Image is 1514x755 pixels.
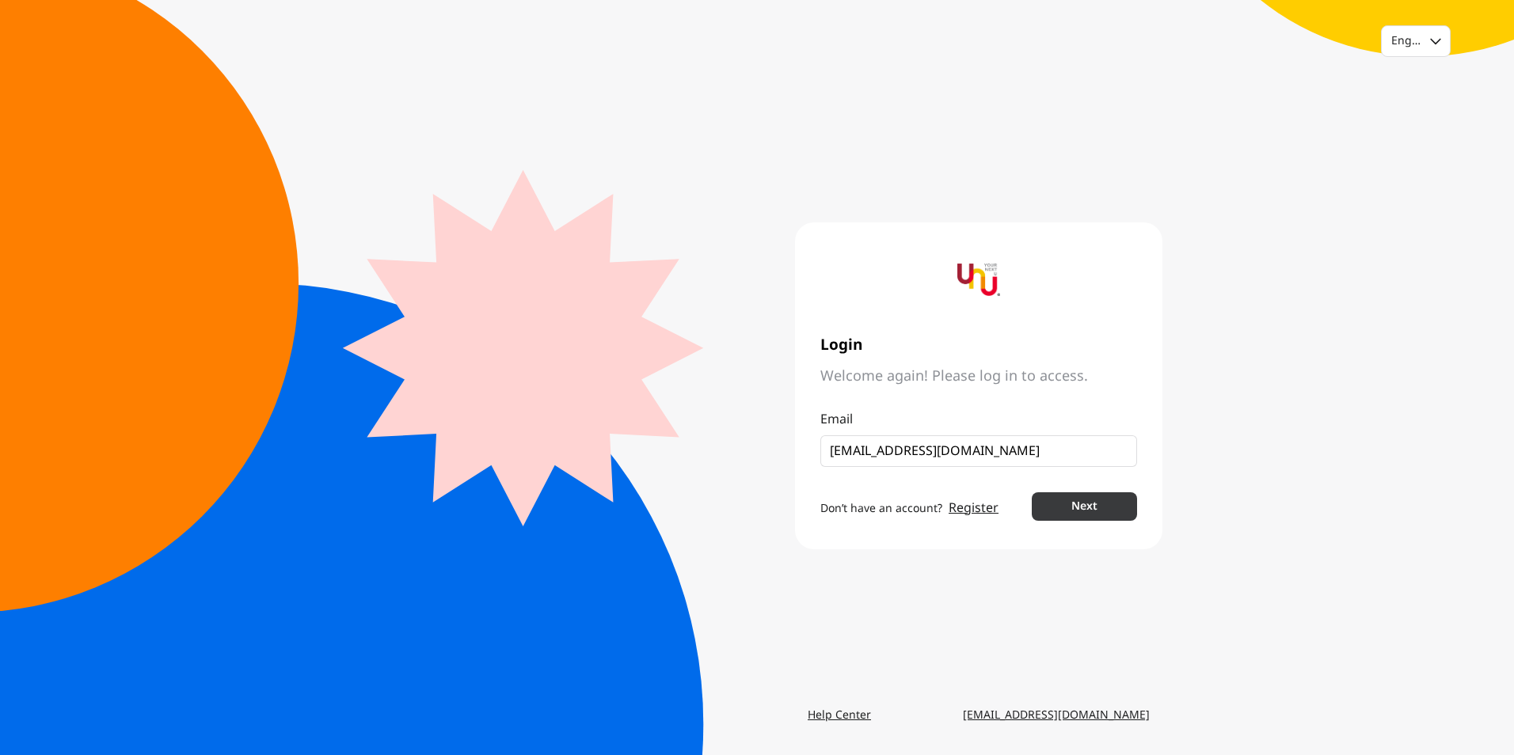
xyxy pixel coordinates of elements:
[830,442,1115,461] input: Email
[795,701,884,730] a: Help Center
[820,367,1137,386] span: Welcome again! Please log in to access.
[820,410,1137,429] p: Email
[820,500,942,517] span: Don’t have an account?
[1391,33,1421,49] div: English
[949,499,999,518] a: Register
[820,336,1137,355] span: Login
[1032,492,1137,521] button: Next
[950,701,1162,730] a: [EMAIL_ADDRESS][DOMAIN_NAME]
[957,259,1000,302] img: yournextu-logo-vertical-compact-v2.png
